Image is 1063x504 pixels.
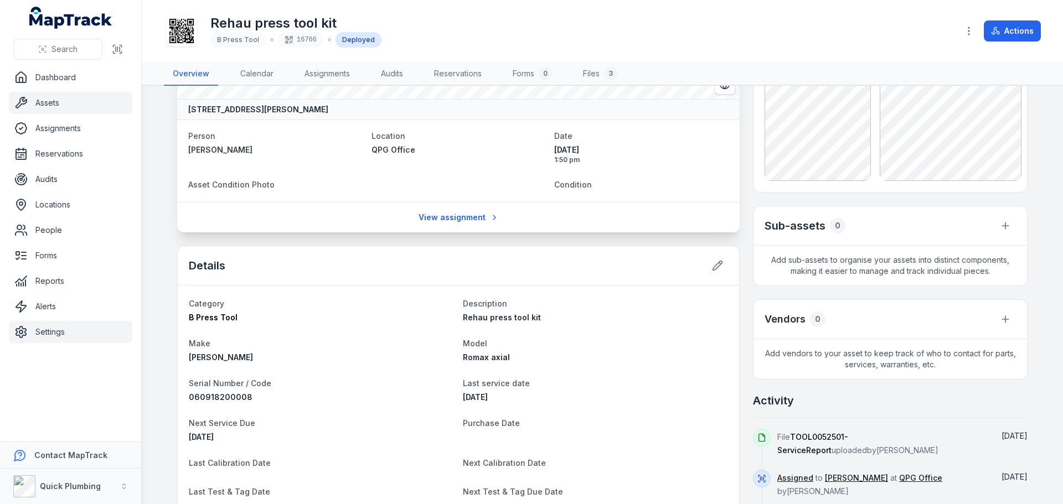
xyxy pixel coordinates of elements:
span: File uploaded by [PERSON_NAME] [777,432,938,455]
div: 0 [810,311,825,327]
a: Calendar [231,63,282,86]
strong: [STREET_ADDRESS][PERSON_NAME] [188,104,328,115]
a: Alerts [9,295,132,318]
div: 0 [830,218,845,233]
h2: Details [189,258,225,273]
h2: Activity [753,393,794,408]
span: to at by [PERSON_NAME] [777,473,942,496]
span: TOOL0052501-ServiceReport [777,432,848,455]
button: Search [13,39,102,60]
div: Deployed [336,32,381,48]
a: Assignments [9,117,132,139]
span: Condition [554,180,592,189]
span: Next Calibration Date [463,458,546,467]
span: [PERSON_NAME] [189,352,253,362]
a: Reservations [425,63,491,86]
div: 0 [539,67,552,80]
a: Dashboard [9,66,132,89]
time: 14/07/2025, 1:50:32 pm [554,144,729,164]
span: Last Test & Tag Date [189,487,270,496]
span: [DATE] [1002,472,1028,481]
div: 16766 [278,32,323,48]
strong: Quick Plumbing [40,481,101,491]
a: Reservations [9,143,132,165]
a: Settings [9,321,132,343]
span: B Press Tool [217,35,259,44]
a: [PERSON_NAME] [825,472,888,484]
a: Audits [372,63,412,86]
span: Romax axial [463,352,510,362]
a: QPG Office [899,472,942,484]
span: Next Service Due [189,418,255,428]
h2: Sub-assets [765,218,825,233]
a: Forms0 [504,63,561,86]
h1: Rehau press tool kit [210,14,381,32]
a: [PERSON_NAME] [188,144,363,155]
a: MapTrack [29,7,112,29]
span: Next Test & Tag Due Date [463,487,563,496]
span: Search [51,44,78,55]
a: People [9,219,132,241]
span: Model [463,339,487,348]
a: Assets [9,92,132,114]
a: Assignments [296,63,359,86]
span: Person [188,131,215,141]
a: Assigned [777,472,813,484]
span: Last service date [463,378,530,388]
span: Category [189,299,224,308]
span: Make [189,339,210,348]
strong: Contact MapTrack [34,450,107,460]
a: Forms [9,245,132,267]
time: 14/07/2025, 1:50:32 pm [1002,472,1028,481]
span: QPG Office [371,145,415,154]
a: Files3 [574,63,626,86]
span: [DATE] [554,144,729,155]
a: Locations [9,194,132,216]
time: 10/09/2025, 12:07:27 pm [1002,431,1028,440]
span: Serial Number / Code [189,378,271,388]
span: 060918200008 [189,392,252,402]
span: Last Calibration Date [189,458,271,467]
a: QPG Office [371,144,546,155]
span: B Press Tool [189,313,238,322]
button: Actions [984,20,1041,41]
div: 3 [604,67,617,80]
time: 29/07/2025, 12:00:00 am [463,392,488,402]
h3: Vendors [765,311,806,327]
a: View assignment [411,207,506,228]
span: Description [463,299,507,308]
span: Location [371,131,405,141]
span: [DATE] [463,392,488,402]
a: Audits [9,168,132,190]
span: Rehau press tool kit [463,313,541,322]
span: [DATE] [189,432,214,441]
span: 1:50 pm [554,155,729,164]
span: [DATE] [1002,431,1028,440]
span: Add vendors to your asset to keep track of who to contact for parts, services, warranties, etc. [754,339,1027,379]
a: Overview [164,63,218,86]
a: Reports [9,270,132,292]
span: Add sub-assets to organise your assets into distinct components, making it easier to manage and t... [754,246,1027,285]
span: Purchase Date [463,418,520,428]
time: 29/07/2026, 12:00:00 am [189,432,214,441]
span: Date [554,131,572,141]
span: Asset Condition Photo [188,180,275,189]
